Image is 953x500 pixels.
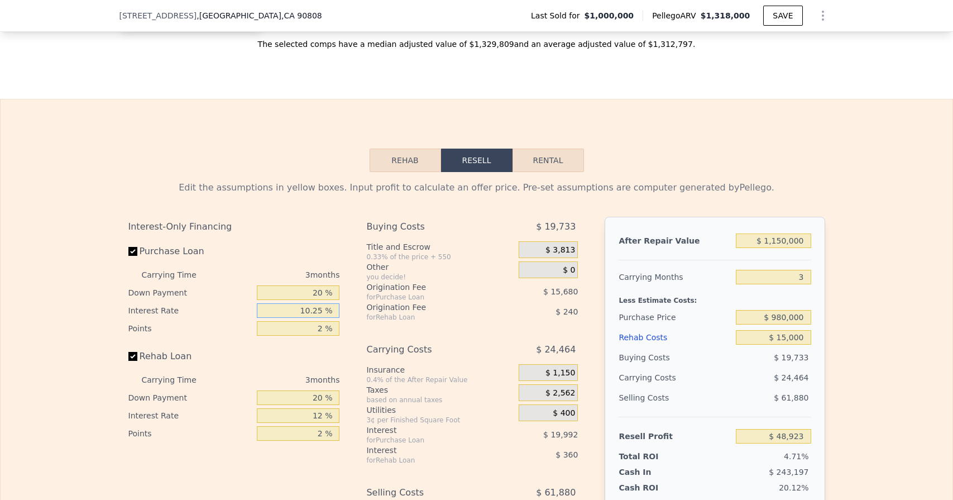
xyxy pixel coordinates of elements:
div: Utilities [366,404,514,416]
div: Carrying Costs [366,340,491,360]
div: for Purchase Loan [366,436,491,445]
div: 3 months [219,371,340,389]
div: you decide! [366,273,514,282]
div: Buying Costs [366,217,491,237]
input: Rehab Loan [128,352,137,361]
span: $ 1,150 [545,368,575,378]
div: based on annual taxes [366,396,514,404]
div: After Repair Value [619,231,731,251]
div: Interest [366,445,491,456]
div: The selected comps have a median adjusted value of $1,329,809 and an average adjusted value of $1... [119,30,834,50]
div: for Rehab Loan [366,456,491,465]
button: Rehab [370,149,441,172]
div: Interest Rate [128,302,253,320]
div: for Purchase Loan [366,293,491,302]
span: $ 0 [563,265,575,275]
div: 0.33% of the price + 550 [366,253,514,261]
div: Down Payment [128,389,253,407]
span: $ 243,197 [769,468,808,477]
div: Carrying Costs [619,368,688,388]
div: Resell Profit [619,426,731,446]
span: $1,000,000 [585,10,634,21]
div: Interest-Only Financing [128,217,340,237]
span: $ 19,733 [774,353,808,362]
span: 4.71% [784,452,808,461]
div: Carrying Time [142,371,214,389]
div: Interest [366,425,491,436]
button: Rental [513,149,584,172]
button: SAVE [763,6,802,26]
span: , CA 90808 [281,11,322,20]
div: Origination Fee [366,282,491,293]
div: Points [128,320,253,337]
span: $ 3,813 [545,245,575,255]
span: Last Sold for [531,10,585,21]
span: $ 24,464 [774,373,808,382]
span: $ 2,562 [545,388,575,398]
span: $ 19,733 [536,217,576,237]
div: Points [128,425,253,442]
button: Show Options [812,4,834,27]
label: Rehab Loan [128,346,253,366]
div: 0.4% of the After Repair Value [366,375,514,384]
div: Cash ROI [619,482,699,493]
div: Selling Costs [619,388,731,408]
div: Cash In [619,466,688,478]
div: Insurance [366,364,514,375]
div: Other [366,261,514,273]
div: Buying Costs [619,347,731,368]
div: Down Payment [128,284,253,302]
div: Rehab Costs [619,327,731,347]
input: Purchase Loan [128,247,137,256]
div: Carrying Months [619,267,731,287]
span: Pellego ARV [652,10,701,21]
span: , [GEOGRAPHIC_DATA] [197,10,322,21]
div: Origination Fee [366,302,491,313]
div: Edit the assumptions in yellow boxes. Input profit to calculate an offer price. Pre-set assumptio... [128,181,825,194]
div: Taxes [366,384,514,396]
span: $ 61,880 [774,393,808,402]
span: $ 360 [555,450,578,459]
span: [STREET_ADDRESS] [119,10,197,21]
div: Interest Rate [128,407,253,425]
div: Purchase Price [619,307,731,327]
span: $1,318,000 [701,11,750,20]
span: $ 240 [555,307,578,316]
div: Title and Escrow [366,241,514,253]
div: Less Estimate Costs: [619,287,811,307]
button: Resell [441,149,513,172]
div: Total ROI [619,451,688,462]
span: $ 400 [553,408,575,418]
div: 3 months [219,266,340,284]
div: 3¢ per Finished Square Foot [366,416,514,425]
label: Purchase Loan [128,241,253,261]
div: for Rehab Loan [366,313,491,322]
span: $ 19,992 [543,430,578,439]
span: $ 24,464 [536,340,576,360]
span: $ 15,680 [543,287,578,296]
span: 20.12% [779,483,808,492]
div: Carrying Time [142,266,214,284]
